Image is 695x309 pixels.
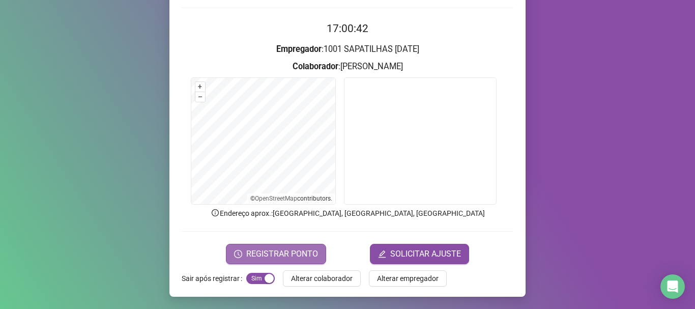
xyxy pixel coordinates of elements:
a: OpenStreetMap [255,195,297,202]
h3: : 1001 SAPATILHAS [DATE] [182,43,513,56]
span: REGISTRAR PONTO [246,248,318,260]
label: Sair após registrar [182,270,246,287]
span: info-circle [211,208,220,217]
span: Alterar colaborador [291,273,353,284]
span: Alterar empregador [377,273,439,284]
button: REGISTRAR PONTO [226,244,326,264]
p: Endereço aprox. : [GEOGRAPHIC_DATA], [GEOGRAPHIC_DATA], [GEOGRAPHIC_DATA] [182,208,513,219]
button: Alterar colaborador [283,270,361,287]
button: – [195,92,205,102]
button: editSOLICITAR AJUSTE [370,244,469,264]
li: © contributors. [250,195,332,202]
span: SOLICITAR AJUSTE [390,248,461,260]
strong: Empregador [276,44,322,54]
span: clock-circle [234,250,242,258]
button: Alterar empregador [369,270,447,287]
button: + [195,82,205,92]
div: Open Intercom Messenger [660,274,685,299]
span: edit [378,250,386,258]
strong: Colaborador [293,62,338,71]
h3: : [PERSON_NAME] [182,60,513,73]
time: 17:00:42 [327,22,368,35]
